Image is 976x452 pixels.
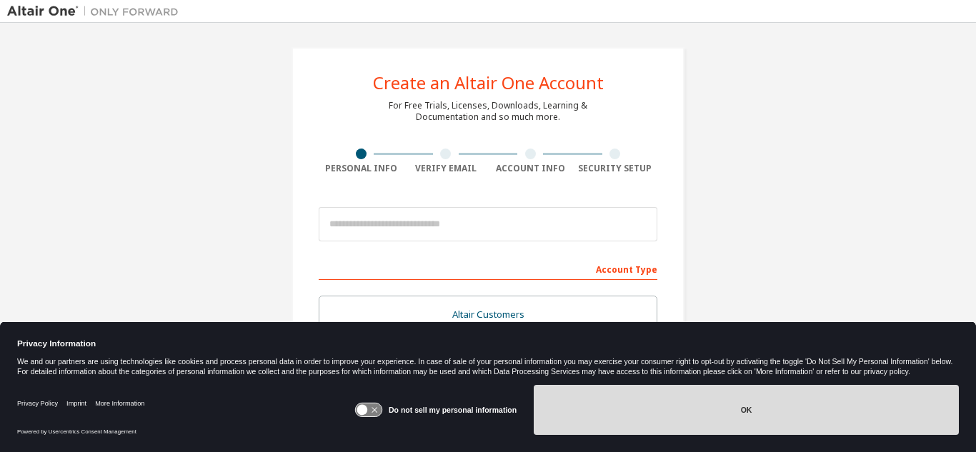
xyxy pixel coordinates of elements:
div: For Free Trials, Licenses, Downloads, Learning & Documentation and so much more. [389,100,587,123]
img: Altair One [7,4,186,19]
div: Verify Email [404,163,489,174]
div: Personal Info [319,163,404,174]
div: Account Info [488,163,573,174]
div: Altair Customers [328,305,648,325]
div: Account Type [319,257,657,280]
div: Create an Altair One Account [373,74,604,91]
div: Security Setup [573,163,658,174]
